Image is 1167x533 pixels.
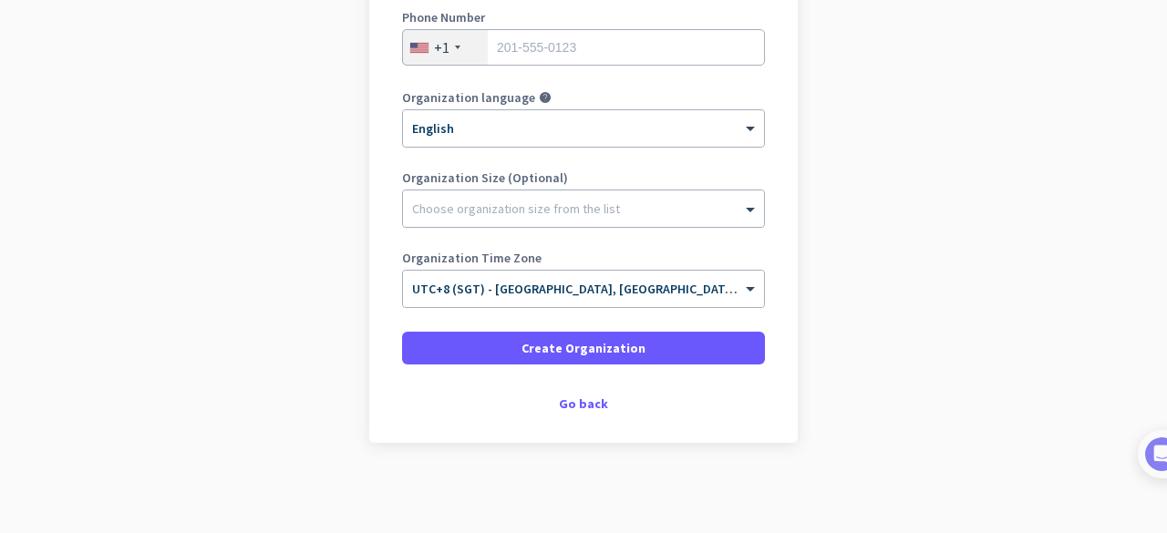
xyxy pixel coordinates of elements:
[402,397,765,410] div: Go back
[434,38,449,56] div: +1
[539,91,552,104] i: help
[402,91,535,104] label: Organization language
[522,339,645,357] span: Create Organization
[402,332,765,364] button: Create Organization
[402,11,765,24] label: Phone Number
[402,29,765,66] input: 201-555-0123
[402,251,765,264] label: Organization Time Zone
[402,171,765,184] label: Organization Size (Optional)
